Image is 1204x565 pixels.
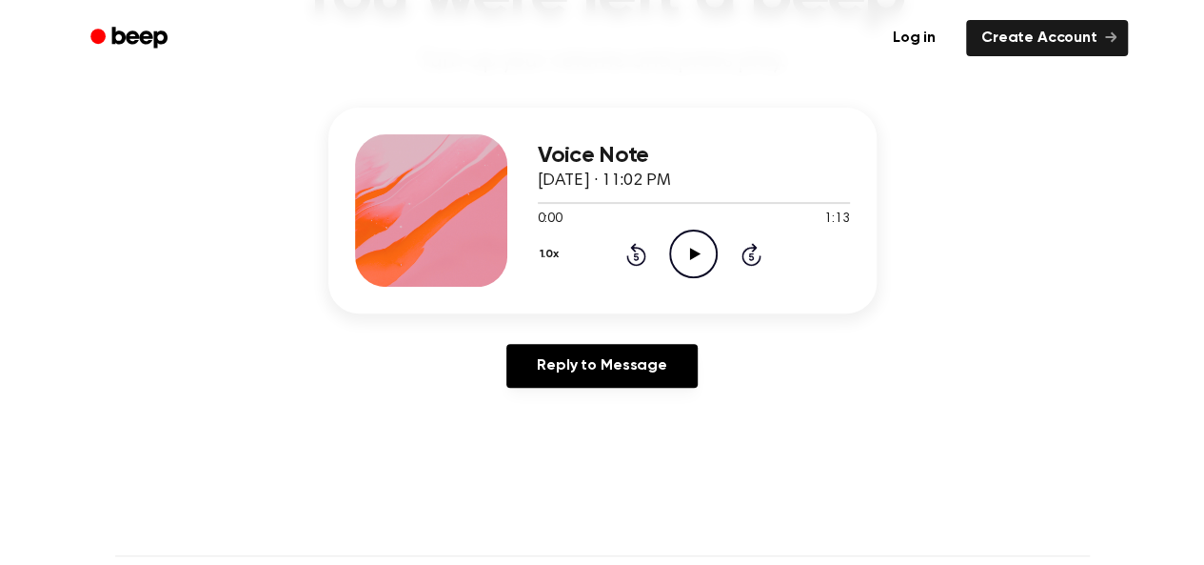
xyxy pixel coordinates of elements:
[506,344,697,388] a: Reply to Message
[538,210,563,230] span: 0:00
[538,143,850,169] h3: Voice Note
[538,238,566,271] button: 1.0x
[77,20,185,57] a: Beep
[874,16,955,60] a: Log in
[538,172,671,190] span: [DATE] · 11:02 PM
[966,20,1128,56] a: Create Account
[824,210,849,230] span: 1:13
